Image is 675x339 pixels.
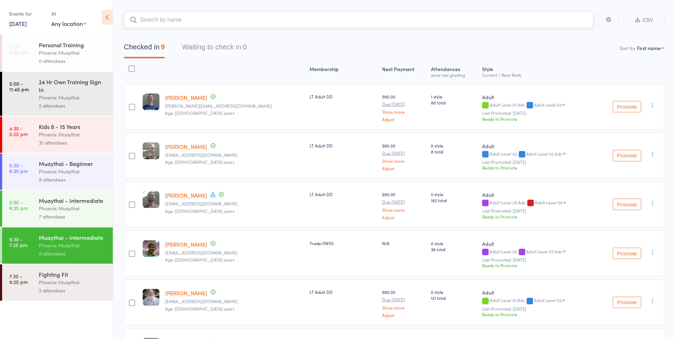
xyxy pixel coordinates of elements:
div: LT Adult DD [310,289,376,295]
button: Promote [613,199,641,210]
label: Sort by [619,44,636,52]
small: Due [DATE] [382,199,425,204]
div: First name [637,44,661,52]
a: [PERSON_NAME] [165,192,207,199]
div: Personal Training [39,41,107,49]
small: Due [DATE] [382,151,425,156]
div: Adult [482,93,592,101]
div: $90.00 [382,93,425,122]
small: Due [DATE] [382,102,425,107]
span: 0 style [431,289,476,295]
a: Adjust [382,117,425,122]
div: Fighting Fit [39,270,107,278]
div: Adult Level 02 [534,102,561,107]
div: Muaythai - Beginner [39,160,107,167]
a: 6:30 -7:25 pmMuaythai - IntermediatePhoenix Muaythai9 attendees [2,227,113,264]
div: Current / Next Rank [482,72,592,77]
div: Ready to Promote [482,214,592,220]
div: Adult Level 03 Adv [482,200,592,206]
small: Last Promoted: [DATE] [482,306,592,311]
span: 121 total [431,295,476,301]
a: 7:30 -8:25 pmFighting FitPhoenix Muaythai3 attendees [2,264,113,301]
a: Adjust [382,166,425,171]
span: 38 total [431,246,476,252]
div: Phoenix Muaythai [39,278,107,286]
button: Promote [613,101,641,112]
div: Adult Level 02 Adv [526,151,562,156]
div: Adult Level 01 Adv [482,298,592,304]
time: 2:00 - 3:00 am [9,44,27,55]
time: 5:00 - 11:45 pm [9,81,29,92]
small: Last Promoted: [DATE] [482,208,592,213]
img: image1722745998.png [143,289,159,306]
div: Ready to Promote [482,262,592,268]
span: Age: [DEMOGRAPHIC_DATA] years [165,257,234,263]
div: Adult [482,142,592,150]
div: Muaythai - Intermediate [39,197,107,204]
div: Ready to Promote [482,116,592,122]
button: Promote [613,150,641,161]
div: since last grading [431,72,476,77]
a: 4:30 -5:25 pmKids 8 - 15 YearsPhoenix Muaythai31 attendees [2,117,113,153]
a: Adjust [382,313,425,317]
button: Promote [613,297,641,308]
div: $90.00 [382,191,425,219]
div: Adult Level 02 [482,151,592,157]
div: 9 attendees [39,249,107,258]
div: Phoenix Muaythai [39,93,107,102]
div: LT Adult DD [310,191,376,197]
div: Muaythai - Intermediate [39,233,107,241]
div: Ready to Promote [482,311,592,317]
span: 0 style [431,142,476,149]
span: 8 total [431,149,476,155]
div: Phoenix Muaythai [39,49,107,57]
time: 7:30 - 8:25 pm [9,273,28,285]
div: N/A [382,240,425,246]
span: Age: [DEMOGRAPHIC_DATA] years [165,159,234,165]
input: Search by name [124,12,593,28]
div: Adult [482,240,592,247]
div: 0 [243,43,247,51]
small: ivanovici.ariel@gmail.com [165,152,304,157]
div: Trade/PAYG [310,240,376,246]
a: 5:00 -11:45 pm24 Hr Own Training Sign InPhoenix Muaythai2 attendees [2,72,113,116]
a: [PERSON_NAME] [165,289,207,297]
div: Kids 8 - 15 Years [39,123,107,130]
div: LT Adult DD [310,93,376,99]
small: Last Promoted: [DATE] [482,257,592,262]
a: [PERSON_NAME] [165,241,207,248]
span: 0 style [431,240,476,246]
div: 9 attendees [39,176,107,184]
img: image1722745154.png [143,191,159,208]
div: Phoenix Muaythai [39,204,107,212]
div: Any location [51,20,86,27]
small: belray@tpg.com.au [165,299,304,304]
time: 5:30 - 6:30 pm [9,162,28,174]
div: 2 attendees [39,102,107,110]
button: Promote [613,248,641,259]
div: 0 attendees [39,57,107,65]
a: Show more [382,158,425,163]
time: 6:30 - 7:25 pm [9,236,27,248]
div: Adult Level 02 [534,298,561,302]
a: [PERSON_NAME] [165,94,207,101]
div: 7 attendees [39,212,107,221]
span: 182 total [431,197,476,203]
div: $90.00 [382,289,425,317]
div: $90.00 [382,142,425,171]
div: Adult Level 03 [482,249,592,255]
a: Show more [382,305,425,310]
button: CSV [624,12,664,28]
div: Membership [307,62,379,81]
a: 5:30 -6:25 pmMuaythai - IntermediatePhoenix Muaythai7 attendees [2,190,113,227]
div: Adult Level 03 Adv [526,249,562,254]
img: image1722655377.png [143,142,159,159]
div: Adult [482,289,592,296]
span: 0 style [431,191,476,197]
a: Show more [382,109,425,114]
span: Age: [DEMOGRAPHIC_DATA] years [165,110,234,116]
button: Waiting to check in0 [182,39,247,58]
small: alex_stuchbery@hotmail.com [165,103,304,108]
div: Style [479,62,595,81]
small: Last Promoted: [DATE] [482,111,592,115]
